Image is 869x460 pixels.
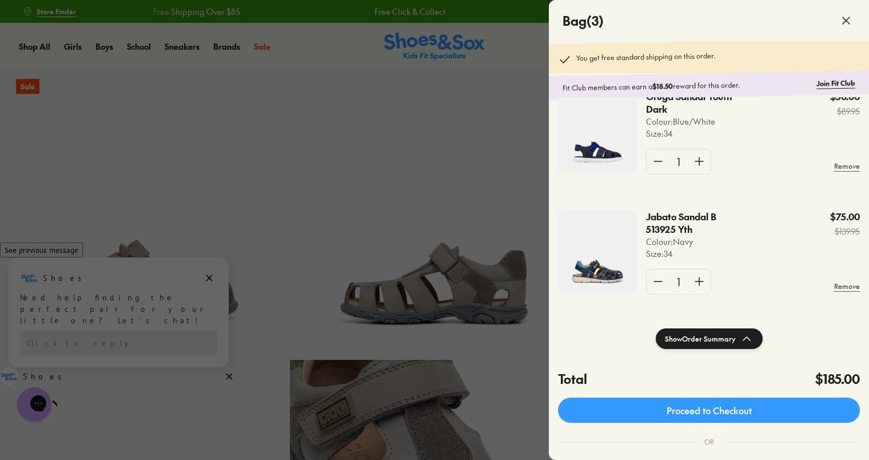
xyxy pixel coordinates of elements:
div: 1 [669,269,688,294]
s: $89.95 [830,105,860,117]
span: See previous message [5,4,78,14]
p: Size : 34 [646,128,755,140]
img: 4-501740.jpg [558,90,637,173]
button: Dismiss campaign [221,128,237,144]
p: Size : 34 [646,248,765,260]
h4: Bag ( 3 ) [563,11,604,30]
button: Dismiss campaign [201,29,217,45]
p: You get free standard shipping on this order. [576,50,715,66]
div: Reply to the campaigns [20,90,217,115]
p: Fit Club members can earn a reward for this order. [563,78,812,93]
img: Shoes logo [20,28,38,46]
div: Campaign message [9,17,229,126]
button: ShowOrder Summary [656,328,763,349]
h3: Shoes [23,130,68,141]
a: Proceed to Checkout [558,398,860,423]
s: $139.95 [830,225,860,237]
div: Message from Shoes. Need help finding the perfect pair for your little one? Let’s chat! [9,28,229,85]
p: Colour: Blue/White [646,116,755,128]
p: $75.00 [830,211,860,223]
p: Jabato Sandal B 513925 Yth [646,211,741,236]
p: Oruga Sandal Youth Dark [646,90,734,116]
div: Need help finding the perfect pair for your little one? Let’s chat! [20,51,217,85]
h3: Shoes [43,31,88,43]
b: $18.50 [652,81,673,91]
h4: $185.00 [815,370,860,388]
button: Gorgias live chat [6,4,40,38]
div: OR [695,427,723,456]
a: Join Fit Club [816,78,855,89]
p: Colour: Navy [646,236,765,248]
div: 1 [669,149,688,174]
img: 4-519732.jpg [558,211,637,293]
h4: Total [558,370,587,388]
